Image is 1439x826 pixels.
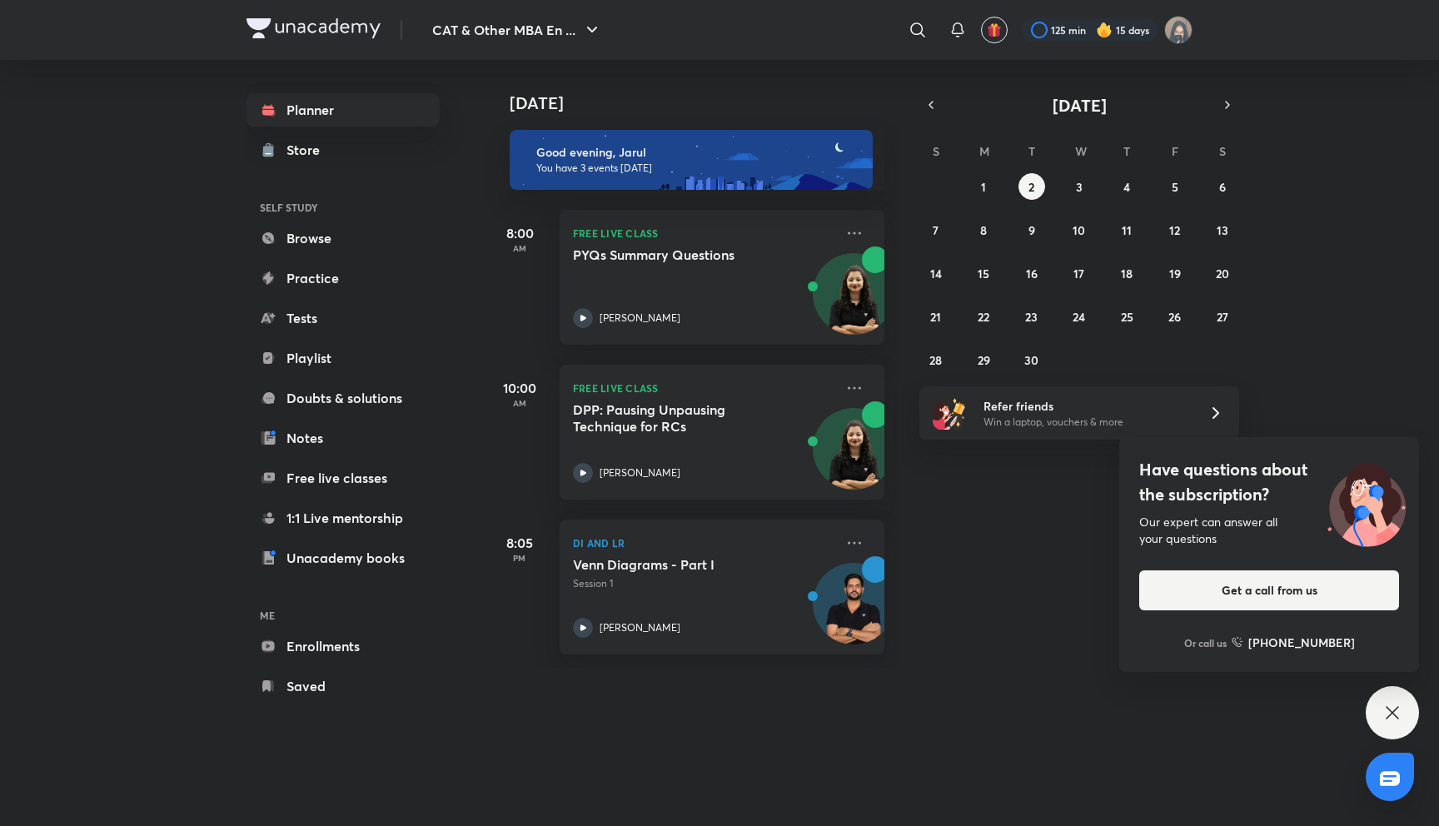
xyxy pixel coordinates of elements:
[486,223,553,243] h5: 8:00
[246,669,440,703] a: Saved
[573,401,780,435] h5: DPP: Pausing Unpausing Technique for RCs
[1209,216,1236,243] button: September 13, 2025
[1172,143,1178,159] abbr: Friday
[1121,309,1133,325] abbr: September 25, 2025
[1018,346,1045,373] button: September 30, 2025
[1209,303,1236,330] button: September 27, 2025
[933,143,939,159] abbr: Sunday
[1028,179,1034,195] abbr: September 2, 2025
[1209,260,1236,286] button: September 20, 2025
[983,397,1188,415] h6: Refer friends
[600,620,680,635] p: [PERSON_NAME]
[600,311,680,326] p: [PERSON_NAME]
[1162,173,1188,200] button: September 5, 2025
[1162,303,1188,330] button: September 26, 2025
[1018,216,1045,243] button: September 9, 2025
[923,260,949,286] button: September 14, 2025
[246,301,440,335] a: Tests
[1028,222,1035,238] abbr: September 9, 2025
[961,514,1422,809] iframe: notification-frame-~55857496
[978,309,989,325] abbr: September 22, 2025
[246,421,440,455] a: Notes
[486,378,553,398] h5: 10:00
[979,143,989,159] abbr: Monday
[1209,173,1236,200] button: September 6, 2025
[1024,352,1038,368] abbr: September 30, 2025
[1073,266,1084,281] abbr: September 17, 2025
[246,93,440,127] a: Planner
[246,461,440,495] a: Free live classes
[1066,216,1093,243] button: September 10, 2025
[1113,173,1140,200] button: September 4, 2025
[422,13,612,47] button: CAT & Other MBA En ...
[923,216,949,243] button: September 7, 2025
[246,541,440,575] a: Unacademy books
[1018,260,1045,286] button: September 16, 2025
[486,533,553,553] h5: 8:05
[1075,143,1087,159] abbr: Wednesday
[536,145,858,160] h6: Good evening, Jarul
[1121,266,1133,281] abbr: September 18, 2025
[933,396,966,430] img: referral
[510,93,901,113] h4: [DATE]
[1025,309,1038,325] abbr: September 23, 2025
[1122,222,1132,238] abbr: September 11, 2025
[1219,143,1226,159] abbr: Saturday
[978,352,990,368] abbr: September 29, 2025
[1314,457,1419,547] img: ttu_illustration_new.svg
[246,629,440,663] a: Enrollments
[486,398,553,408] p: AM
[923,303,949,330] button: September 21, 2025
[1123,179,1130,195] abbr: September 4, 2025
[1066,303,1093,330] button: September 24, 2025
[1162,260,1188,286] button: September 19, 2025
[978,266,989,281] abbr: September 15, 2025
[246,18,381,38] img: Company Logo
[970,346,997,373] button: September 29, 2025
[573,533,834,553] p: DI and LR
[1096,22,1113,38] img: streak
[1164,16,1193,44] img: Jarul Jangid
[246,133,440,167] a: Store
[814,572,894,652] img: Avatar
[814,262,894,342] img: Avatar
[573,378,834,398] p: FREE LIVE CLASS
[573,556,780,573] h5: Venn Diagrams - Part I
[246,221,440,255] a: Browse
[1172,179,1178,195] abbr: September 5, 2025
[980,222,987,238] abbr: September 8, 2025
[1217,309,1228,325] abbr: September 27, 2025
[1113,216,1140,243] button: September 11, 2025
[246,261,440,295] a: Practice
[1168,309,1181,325] abbr: September 26, 2025
[1053,94,1107,117] span: [DATE]
[246,193,440,221] h6: SELF STUDY
[970,216,997,243] button: September 8, 2025
[486,243,553,253] p: AM
[1066,173,1093,200] button: September 3, 2025
[1113,303,1140,330] button: September 25, 2025
[1169,266,1181,281] abbr: September 19, 2025
[1066,260,1093,286] button: September 17, 2025
[943,93,1216,117] button: [DATE]
[1139,457,1399,507] h4: Have questions about the subscription?
[970,303,997,330] button: September 22, 2025
[600,465,680,480] p: [PERSON_NAME]
[929,352,942,368] abbr: September 28, 2025
[573,223,834,243] p: FREE LIVE CLASS
[1073,222,1085,238] abbr: September 10, 2025
[933,222,939,238] abbr: September 7, 2025
[573,246,780,263] h5: PYQs Summary Questions
[246,18,381,42] a: Company Logo
[1026,266,1038,281] abbr: September 16, 2025
[1018,173,1045,200] button: September 2, 2025
[970,173,997,200] button: September 1, 2025
[246,501,440,535] a: 1:1 Live mentorship
[246,381,440,415] a: Doubts & solutions
[930,266,942,281] abbr: September 14, 2025
[1123,143,1130,159] abbr: Thursday
[981,179,986,195] abbr: September 1, 2025
[246,601,440,629] h6: ME
[923,346,949,373] button: September 28, 2025
[981,17,1008,43] button: avatar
